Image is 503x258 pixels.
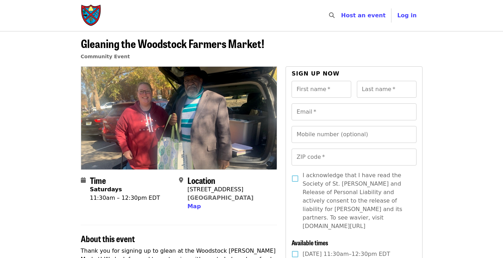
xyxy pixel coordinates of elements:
input: ZIP code [292,149,416,166]
span: Gleaning the Woodstock Farmers Market! [81,35,264,52]
span: Log in [397,12,417,19]
input: Search [339,7,345,24]
span: Location [187,174,215,186]
i: calendar icon [81,177,86,184]
img: Gleaning the Woodstock Farmers Market! organized by Society of St. Andrew [81,67,277,169]
img: Society of St. Andrew - Home [81,4,102,27]
a: Host an event [341,12,385,19]
a: Community Event [81,54,130,59]
input: First name [292,81,351,98]
span: Time [90,174,106,186]
input: Email [292,103,416,120]
div: 11:30am – 12:30pm EDT [90,194,160,202]
input: Mobile number (optional) [292,126,416,143]
i: map-marker-alt icon [179,177,183,184]
span: Sign up now [292,70,340,77]
span: About this event [81,232,135,245]
strong: Saturdays [90,186,122,193]
input: Last name [357,81,417,98]
button: Log in [391,8,422,23]
span: I acknowledge that I have read the Society of St. [PERSON_NAME] and Release of Personal Liability... [303,171,411,230]
button: Map [187,202,201,211]
span: Map [187,203,201,210]
div: [STREET_ADDRESS] [187,185,253,194]
i: search icon [329,12,335,19]
a: [GEOGRAPHIC_DATA] [187,194,253,201]
span: Available times [292,238,328,247]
